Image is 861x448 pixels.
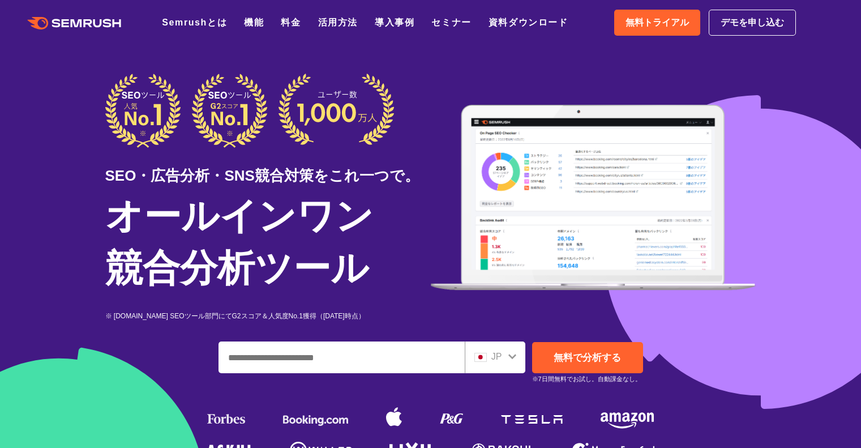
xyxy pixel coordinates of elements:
[491,352,502,361] span: JP
[532,374,641,385] small: ※7日間無料でお試し。自動課金なし。
[318,18,358,27] a: 活用方法
[105,190,431,294] h1: オールインワン 競合分析ツール
[554,352,621,363] span: 無料で分析する
[532,342,643,373] a: 無料で分析する
[281,18,301,27] a: 料金
[489,18,568,27] a: 資料ダウンロード
[162,18,227,27] a: Semrushとは
[614,10,700,36] a: 無料トライアル
[375,18,414,27] a: 導入事例
[105,148,431,187] div: SEO・広告分析・SNS競合対策をこれ一つで。
[431,18,471,27] a: セミナー
[244,18,264,27] a: 機能
[219,342,464,373] input: ドメイン、キーワードまたはURLを入力してください
[721,15,784,30] span: デモを申し込む
[709,10,796,36] a: デモを申し込む
[626,15,689,30] span: 無料トライアル
[105,311,431,322] div: ※ [DOMAIN_NAME] SEOツール部門にてG2スコア＆人気度No.1獲得（[DATE]時点）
